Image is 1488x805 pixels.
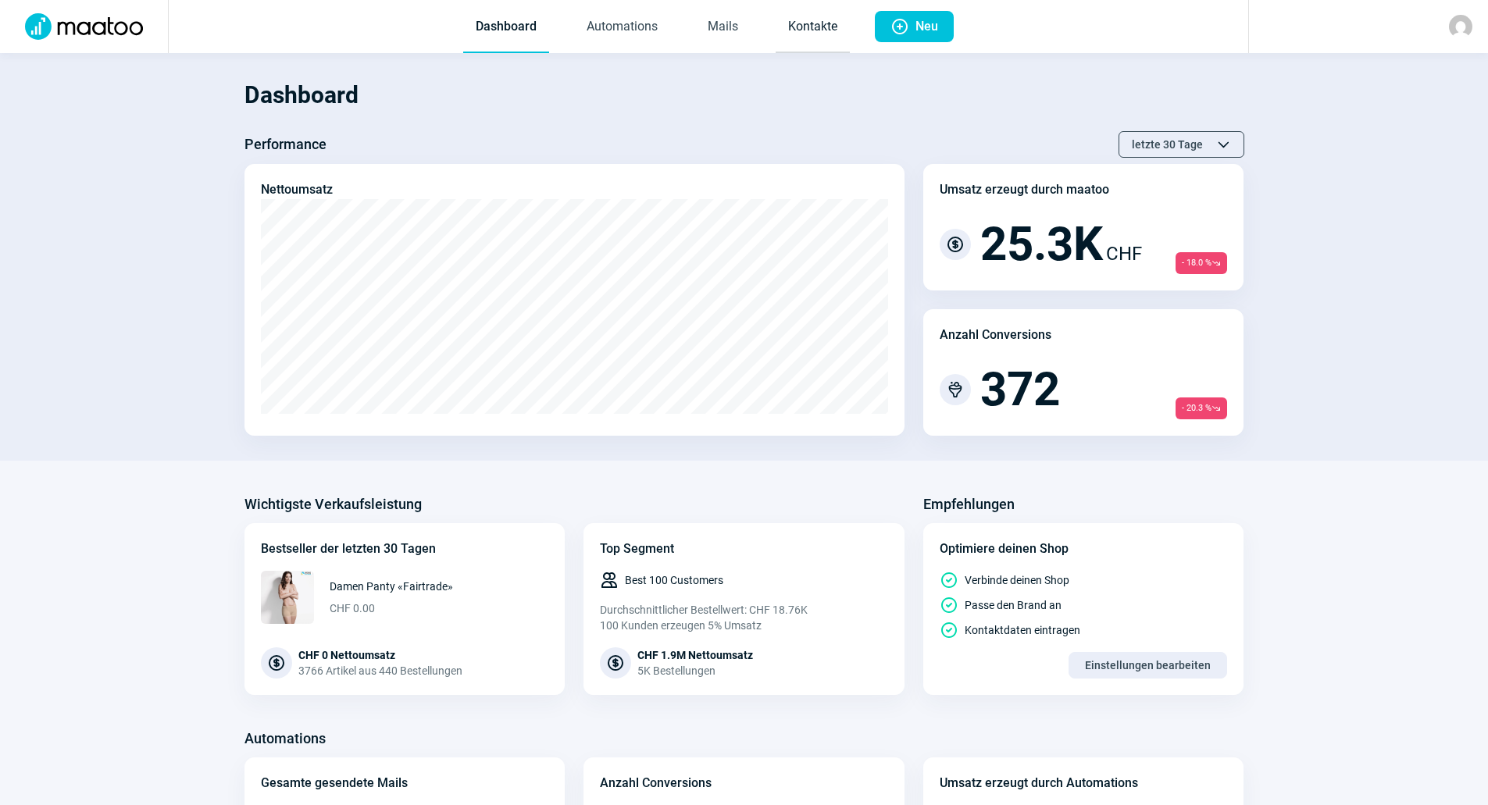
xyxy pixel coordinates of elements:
[298,663,462,679] div: 3766 Artikel aus 440 Bestellungen
[637,663,753,679] div: 5K Bestellungen
[244,492,422,517] h3: Wichtigste Verkaufsleistung
[244,726,326,751] h3: Automations
[915,11,938,42] span: Neu
[261,774,408,793] div: Gesamte gesendete Mails
[16,13,152,40] img: Logo
[940,180,1109,199] div: Umsatz erzeugt durch maatoo
[244,132,327,157] h3: Performance
[980,221,1103,268] span: 25.3K
[261,571,314,624] img: 68x68
[940,774,1138,793] div: Umsatz erzeugt durch Automations
[1085,653,1211,678] span: Einstellungen bearbeiten
[965,572,1069,588] span: Verbinde deinen Shop
[1106,240,1142,268] span: CHF
[1069,652,1227,679] button: Einstellungen bearbeiten
[980,366,1060,413] span: 372
[965,622,1080,638] span: Kontaktdaten eintragen
[940,540,1228,558] div: Optimiere deinen Shop
[261,180,333,199] div: Nettoumsatz
[637,647,753,663] div: CHF 1.9M Nettoumsatz
[600,774,712,793] div: Anzahl Conversions
[1176,252,1227,274] span: - 18.0 %
[695,2,751,53] a: Mails
[1176,397,1227,419] span: - 20.3 %
[330,579,453,594] span: Damen Panty «Fairtrade»
[940,326,1051,344] div: Anzahl Conversions
[776,2,850,53] a: Kontakte
[1132,132,1203,157] span: letzte 30 Tage
[1449,15,1472,38] img: avatar
[875,11,954,42] button: Neu
[298,647,462,663] div: CHF 0 Nettoumsatz
[261,540,549,558] div: Bestseller der letzten 30 Tagen
[625,572,723,588] span: Best 100 Customers
[965,597,1062,613] span: Passe den Brand an
[600,540,888,558] div: Top Segment
[600,602,888,633] div: Durchschnittlicher Bestellwert: CHF 18.76K 100 Kunden erzeugen 5% Umsatz
[463,2,549,53] a: Dashboard
[923,492,1015,517] h3: Empfehlungen
[574,2,670,53] a: Automations
[330,600,453,616] span: CHF 0.00
[244,69,1244,122] h1: Dashboard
